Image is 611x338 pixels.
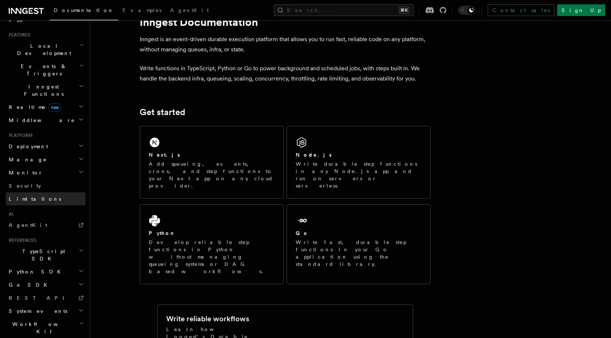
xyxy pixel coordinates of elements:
[6,80,85,101] button: Inngest Functions
[6,265,85,278] button: Python SDK
[6,291,85,304] a: REST API
[123,7,161,13] span: Examples
[166,314,249,324] h2: Write reliable workflows
[6,211,13,217] span: AI
[6,39,85,60] button: Local Development
[6,166,85,179] button: Monitor
[6,169,43,176] span: Monitor
[287,126,431,199] a: Node.jsWrite durable step functions in any Node.js app and run on servers or serverless.
[6,42,79,57] span: Local Development
[6,321,79,335] span: Workflow Kit
[6,245,85,265] button: TypeScript SDK
[6,278,85,291] button: Go SDK
[488,4,554,16] a: Contact sales
[9,183,41,189] span: Security
[140,63,431,84] p: Write functions in TypeScript, Python or Go to power background and scheduled jobs, with steps bu...
[140,204,284,284] a: PythonDevelop reliable step functions in Python without managing queueing systems or DAG based wo...
[296,229,309,237] h2: Go
[6,114,85,127] button: Middleware
[6,179,85,192] a: Security
[166,2,213,20] a: AgentKit
[6,268,65,275] span: Python SDK
[6,281,52,288] span: Go SDK
[6,117,75,124] span: Middleware
[6,192,85,205] a: Limitations
[6,143,48,150] span: Deployment
[6,60,85,80] button: Events & Triggers
[49,2,118,20] a: Documentation
[9,196,61,202] span: Limitations
[6,307,67,315] span: System events
[149,229,176,237] h2: Python
[9,222,47,228] span: AgentKit
[557,4,605,16] a: Sign Up
[140,107,185,117] a: Get started
[399,7,409,14] kbd: ⌘K
[6,133,33,138] span: Platform
[140,34,431,55] p: Inngest is an event-driven durable execution platform that allows you to run fast, reliable code ...
[6,153,85,166] button: Manage
[458,6,476,15] button: Toggle dark mode
[296,151,332,158] h2: Node.js
[9,295,71,301] span: REST API
[287,204,431,284] a: GoWrite fast, durable step functions in your Go application using the standard library.
[6,83,79,98] span: Inngest Functions
[6,304,85,318] button: System events
[140,126,284,199] a: Next.jsAdd queueing, events, crons, and step functions to your Next app on any cloud provider.
[118,2,166,20] a: Examples
[274,4,414,16] button: Search...⌘K
[140,15,431,28] h1: Inngest Documentation
[6,140,85,153] button: Deployment
[6,318,85,338] button: Workflow Kit
[296,239,422,268] p: Write fast, durable step functions in your Go application using the standard library.
[149,160,275,189] p: Add queueing, events, crons, and step functions to your Next app on any cloud provider.
[6,103,61,111] span: Realtime
[6,156,47,163] span: Manage
[6,219,85,232] a: AgentKit
[54,7,114,13] span: Documentation
[6,32,30,38] span: Features
[6,63,79,77] span: Events & Triggers
[6,237,36,243] span: References
[6,248,79,262] span: TypeScript SDK
[170,7,209,13] span: AgentKit
[149,239,275,275] p: Develop reliable step functions in Python without managing queueing systems or DAG based workflows.
[49,103,61,111] span: new
[149,151,180,158] h2: Next.js
[6,101,85,114] button: Realtimenew
[296,160,422,189] p: Write durable step functions in any Node.js app and run on servers or serverless.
